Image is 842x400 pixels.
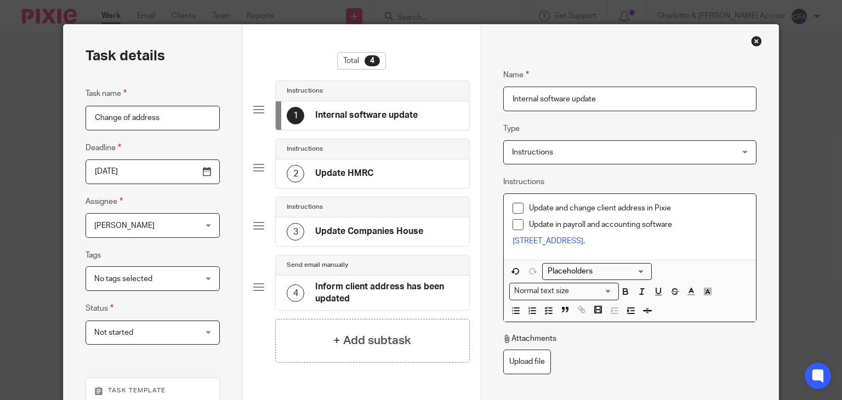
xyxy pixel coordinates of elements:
[86,47,165,65] h2: Task details
[333,332,411,349] h4: + Add subtask
[86,87,127,100] label: Task name
[94,386,211,395] p: Task template
[512,285,572,297] span: Normal text size
[94,222,155,230] span: [PERSON_NAME]
[86,195,123,208] label: Assignee
[287,107,304,124] div: 1
[509,283,619,300] div: Search for option
[86,141,121,154] label: Deadline
[287,203,323,212] h4: Instructions
[503,68,529,81] label: Name
[513,237,583,245] a: [STREET_ADDRESS]
[94,275,152,283] span: No tags selected
[287,165,304,182] div: 2
[503,123,520,134] label: Type
[287,223,304,241] div: 3
[287,261,348,270] h4: Send email manually
[542,263,652,280] div: Search for option
[86,106,220,130] input: Task name
[503,333,556,344] p: Attachments
[287,87,323,95] h4: Instructions
[542,263,652,280] div: Placeholders
[86,302,113,315] label: Status
[365,55,380,66] div: 4
[503,176,544,187] label: Instructions
[287,284,304,302] div: 4
[315,168,373,179] h4: Update HMRC
[544,266,645,277] input: Search for option
[529,219,747,230] p: Update in payroll and accounting software
[315,110,418,121] h4: Internal software update
[573,285,612,297] input: Search for option
[509,283,619,300] div: Text styles
[94,329,133,336] span: Not started
[315,281,458,305] h4: Inform client address has been updated
[86,159,220,184] input: Pick a date
[529,203,747,214] p: Update and change client address in Pixie
[287,145,323,153] h4: Instructions
[513,236,747,247] p: .
[751,36,762,47] div: Close this dialog window
[503,350,551,374] label: Upload file
[86,250,101,261] label: Tags
[512,148,553,156] span: Instructions
[337,52,386,70] div: Total
[315,226,423,237] h4: Update Companies House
